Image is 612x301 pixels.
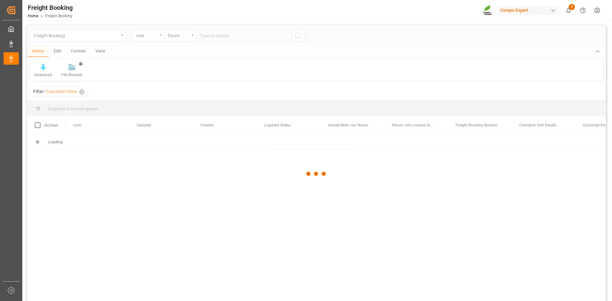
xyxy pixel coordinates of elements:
[28,14,38,18] a: Home
[498,6,559,15] div: Compo Expert
[561,3,576,18] button: show 5 new notifications
[498,4,561,16] button: Compo Expert
[576,3,590,18] button: Help Center
[28,3,73,12] div: Freight Booking
[483,5,493,16] img: Screenshot%202023-09-29%20at%2010.02.21.png_1712312052.png
[569,4,575,10] span: 5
